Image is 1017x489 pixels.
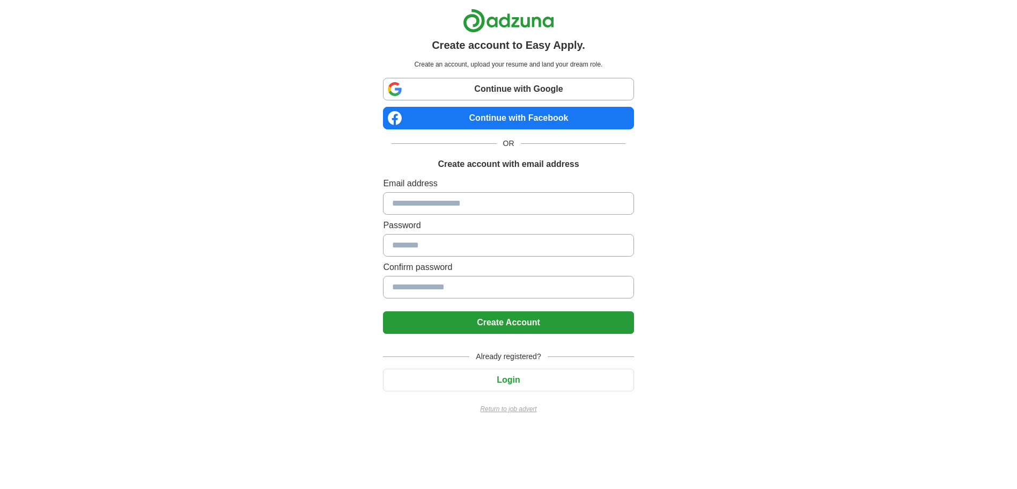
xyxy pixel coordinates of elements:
a: Continue with Facebook [383,107,633,129]
h1: Create account to Easy Apply. [432,37,585,53]
a: Login [383,375,633,384]
a: Continue with Google [383,78,633,100]
label: Confirm password [383,261,633,274]
p: Create an account, upload your resume and land your dream role. [385,60,631,69]
button: Create Account [383,311,633,334]
span: OR [497,138,521,149]
a: Return to job advert [383,404,633,414]
h1: Create account with email address [438,158,579,171]
img: Adzuna logo [463,9,554,33]
span: Already registered? [469,351,547,362]
button: Login [383,369,633,391]
label: Password [383,219,633,232]
label: Email address [383,177,633,190]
